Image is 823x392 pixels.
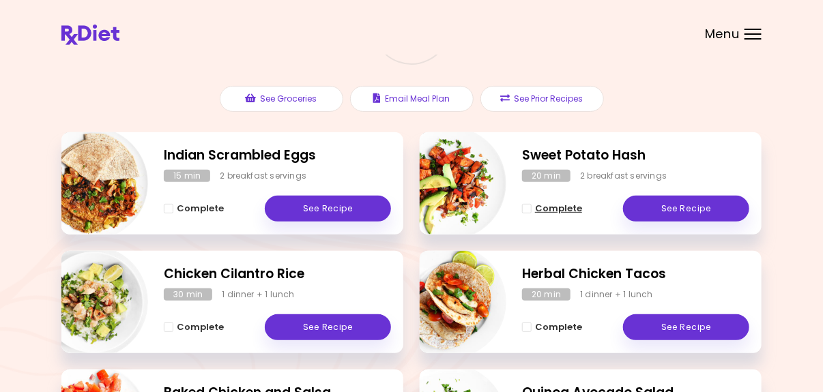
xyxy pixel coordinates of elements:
img: RxDiet [61,25,119,45]
img: Info - Chicken Cilantro Rice [35,245,148,359]
div: 1 dinner + 1 lunch [580,288,653,301]
button: Complete - Indian Scrambled Eggs [164,200,224,217]
div: 20 min [522,170,571,182]
img: Info - Indian Scrambled Eggs [35,127,148,240]
div: 2 breakfast servings [220,170,306,182]
img: Info - Sweet Potato Hash [393,127,506,240]
div: 30 min [164,288,212,301]
button: See Groceries [220,86,343,112]
a: See Recipe - Herbal Chicken Tacos [623,314,749,340]
span: Complete [177,203,224,214]
button: Email Meal Plan [350,86,474,112]
a: See Recipe - Indian Scrambled Eggs [265,196,391,222]
h2: Sweet Potato Hash [522,146,749,166]
button: See Prior Recipes [480,86,604,112]
button: Complete - Herbal Chicken Tacos [522,319,582,335]
img: Info - Herbal Chicken Tacos [393,245,506,359]
span: Complete [535,322,582,333]
h2: Indian Scrambled Eggs [164,146,391,166]
div: 20 min [522,288,571,301]
h2: Chicken Cilantro Rice [164,265,391,284]
span: Complete [177,322,224,333]
h2: Herbal Chicken Tacos [522,265,749,284]
button: Complete - Chicken Cilantro Rice [164,319,224,335]
a: See Recipe - Sweet Potato Hash [623,196,749,222]
div: 2 breakfast servings [580,170,667,182]
div: 15 min [164,170,210,182]
a: See Recipe - Chicken Cilantro Rice [265,314,391,340]
span: Menu [705,28,740,40]
button: Complete - Sweet Potato Hash [522,200,582,217]
div: 1 dinner + 1 lunch [222,288,295,301]
span: Complete [535,203,582,214]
